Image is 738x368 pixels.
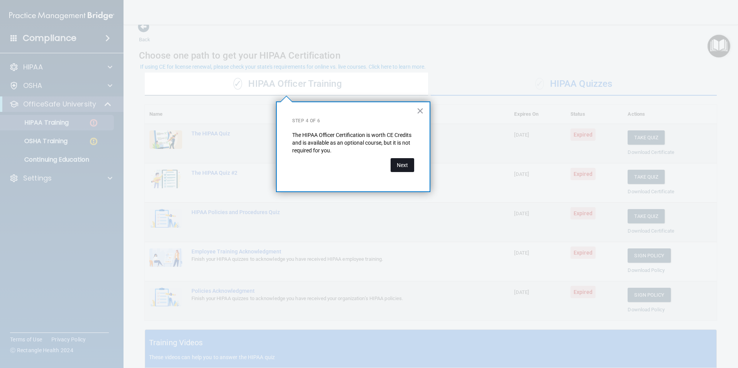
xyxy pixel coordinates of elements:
div: HIPAA Officer Training [145,73,431,96]
p: The HIPAA Officer Certification is worth CE Credits and is available as an optional course, but i... [292,132,414,154]
button: Close [416,105,424,117]
span: ✓ [234,78,242,89]
p: Step 4 of 6 [292,118,414,124]
iframe: Drift Widget Chat Controller [604,313,729,344]
button: Next [391,158,414,172]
